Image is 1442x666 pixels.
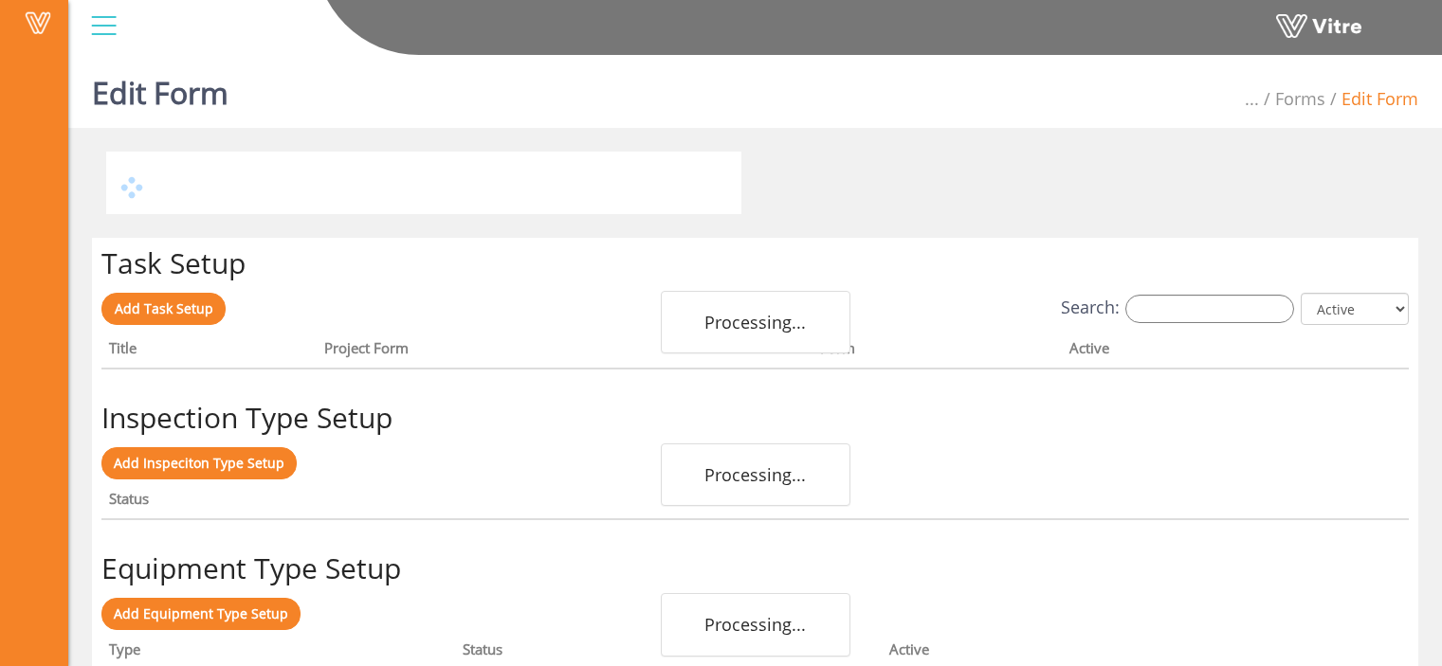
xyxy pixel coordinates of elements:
[101,247,1409,279] h2: Task Setup
[92,47,228,128] h1: Edit Form
[1325,85,1418,112] li: Edit Form
[101,552,1409,584] h2: Equipment Type Setup
[114,454,284,472] span: Add Inspeciton Type Setup
[1061,294,1294,323] label: Search:
[101,333,317,369] th: Title
[101,484,686,520] th: Status
[661,443,850,506] div: Processing...
[812,333,1061,369] th: Form
[661,593,850,656] div: Processing...
[1275,87,1325,110] a: Forms
[1125,295,1294,323] input: Search:
[1245,87,1259,110] span: ...
[114,604,288,622] span: Add Equipment Type Setup
[317,333,813,369] th: Project Form
[661,291,850,353] div: Processing...
[115,299,213,317] span: Add Task Setup
[101,598,301,630] a: Add Equipment Type Setup
[686,484,1252,520] th: Active
[1062,333,1333,369] th: Active
[101,402,1409,433] h2: Inspection Type Setup
[101,447,297,479] a: Add Inspeciton Type Setup
[101,293,226,325] a: Add Task Setup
